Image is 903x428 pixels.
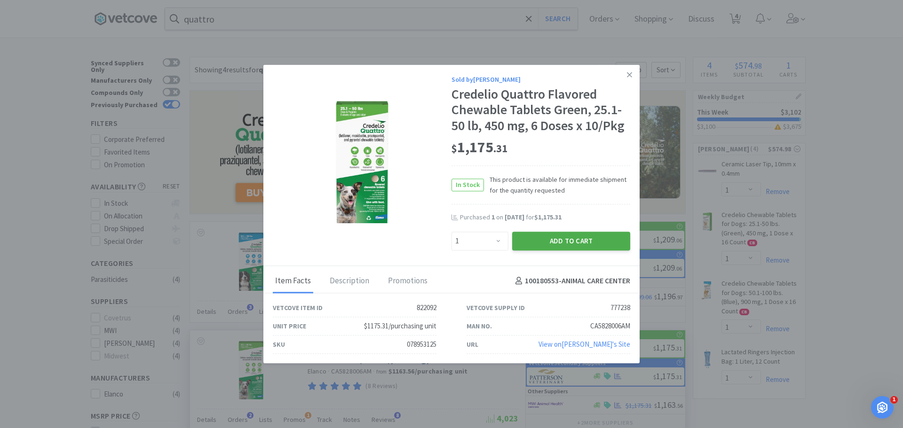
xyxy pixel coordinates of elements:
span: $1,175.31 [534,213,562,221]
div: Promotions [386,270,430,293]
div: Credelio Quattro Flavored Chewable Tablets Green, 25.1-50 lb, 450 mg, 6 Doses x 10/Pkg [451,86,630,134]
div: Vetcove Item ID [273,303,323,313]
div: SKU [273,339,285,350]
img: b564c226195541e287b741f493361395_777238.jpeg [301,101,423,223]
div: Purchased on for [460,213,630,222]
span: 1 [491,213,495,221]
div: Sold by [PERSON_NAME] [451,74,630,85]
div: 822092 [417,302,436,313]
span: [DATE] [505,213,524,221]
div: Description [327,270,372,293]
div: Unit Price [273,321,306,331]
span: 1,175 [451,138,507,156]
span: In Stock [452,179,483,191]
span: . 31 [493,142,507,155]
button: Add to Cart [512,232,630,250]
div: Man No. [467,321,492,331]
div: 777238 [610,302,630,313]
div: $1175.31/purchasing unit [364,320,436,332]
div: Item Facts [273,270,313,293]
div: URL [467,339,478,350]
span: 1 [890,396,898,404]
iframe: Intercom live chat [871,396,894,419]
h4: 100180553 - ANIMAL CARE CENTER [512,275,630,288]
div: Vetcove Supply ID [467,303,525,313]
span: $ [451,142,457,155]
span: This product is available for immediate shipment for the quantity requested [484,175,630,196]
div: 078953125 [407,339,436,350]
a: View on[PERSON_NAME]'s Site [539,340,630,349]
div: CA5828006AM [590,320,630,332]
